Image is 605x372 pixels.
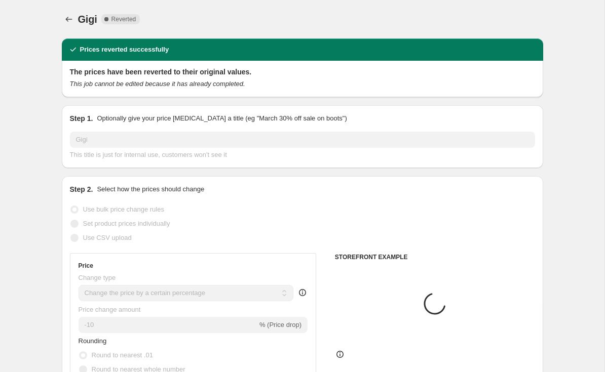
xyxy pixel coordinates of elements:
[92,351,153,359] span: Round to nearest .01
[70,113,93,123] h2: Step 1.
[79,306,141,313] span: Price change amount
[70,132,535,148] input: 30% off holiday sale
[70,67,535,77] h2: The prices have been reverted to their original values.
[79,337,107,345] span: Rounding
[79,317,257,333] input: -15
[97,184,204,194] p: Select how the prices should change
[259,321,301,328] span: % (Price drop)
[83,205,164,213] span: Use bulk price change rules
[83,220,170,227] span: Set product prices individually
[97,113,347,123] p: Optionally give your price [MEDICAL_DATA] a title (eg "March 30% off sale on boots")
[70,80,245,88] i: This job cannot be edited because it has already completed.
[111,15,136,23] span: Reverted
[83,234,132,241] span: Use CSV upload
[70,184,93,194] h2: Step 2.
[80,45,169,55] h2: Prices reverted successfully
[335,253,535,261] h6: STOREFRONT EXAMPLE
[79,274,116,281] span: Change type
[62,12,76,26] button: Price change jobs
[297,287,308,298] div: help
[79,262,93,270] h3: Price
[70,151,227,158] span: This title is just for internal use, customers won't see it
[78,14,97,25] span: Gigi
